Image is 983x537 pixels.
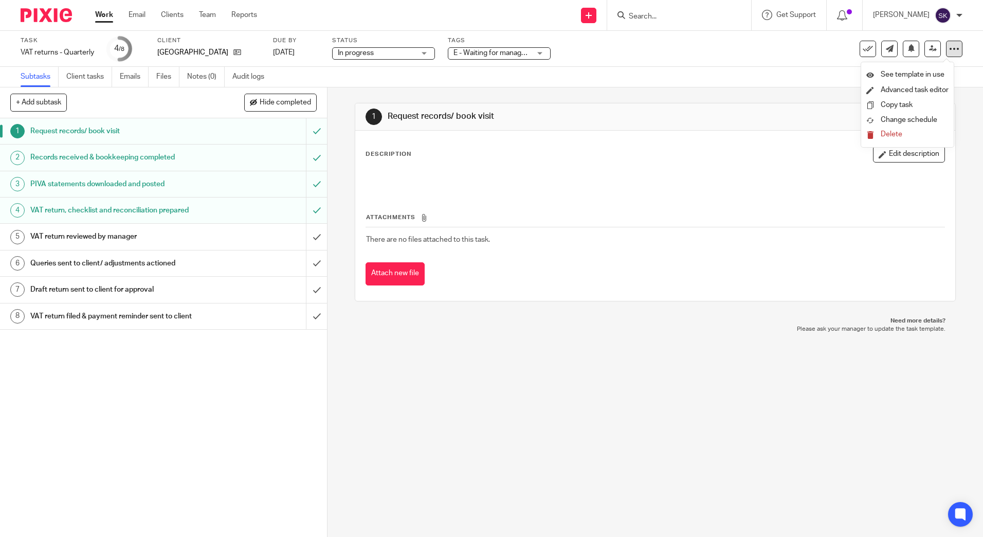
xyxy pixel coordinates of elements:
[10,124,25,138] div: 1
[120,67,149,87] a: Emails
[366,236,490,243] span: There are no files attached to this task.
[21,37,94,45] label: Task
[273,37,319,45] label: Due by
[21,47,94,58] div: VAT returns - Quarterly
[10,256,25,271] div: 6
[776,11,816,19] span: Get Support
[628,12,720,22] input: Search
[231,10,257,20] a: Reports
[260,99,311,107] span: Hide completed
[30,282,207,297] h1: Draft return sent to client for approval
[365,325,945,333] p: Please ask your manager to update the task template.
[10,230,25,244] div: 5
[366,109,382,125] div: 1
[10,177,25,191] div: 3
[10,203,25,218] div: 4
[881,101,913,109] a: Copy task
[161,10,184,20] a: Clients
[157,47,228,58] p: [GEOGRAPHIC_DATA]
[157,37,260,45] label: Client
[232,67,272,87] a: Audit logs
[30,309,207,324] h1: VAT return filed & payment reminder sent to client
[156,67,179,87] a: Files
[244,94,317,111] button: Hide completed
[129,10,145,20] a: Email
[199,10,216,20] a: Team
[873,10,930,20] p: [PERSON_NAME]
[881,116,937,123] span: Change schedule
[21,67,59,87] a: Subtasks
[95,10,113,20] a: Work
[10,151,25,165] div: 2
[388,111,677,122] h1: Request records/ book visit
[332,37,435,45] label: Status
[30,150,207,165] h1: Records received & bookkeeping completed
[114,43,124,55] div: 4
[187,67,225,87] a: Notes (0)
[21,8,72,22] img: Pixie
[10,282,25,297] div: 7
[338,49,374,57] span: In progress
[30,176,207,192] h1: PIVA statements downloaded and posted
[935,7,951,24] img: svg%3E
[30,123,207,139] h1: Request records/ book visit
[881,71,944,78] span: See template in use
[10,309,25,324] div: 8
[873,146,945,163] button: Edit description
[365,317,945,325] p: Need more details?
[453,49,580,57] span: E - Waiting for manager review/approval
[881,131,902,138] span: Delete
[866,67,949,83] a: See template in use
[119,46,124,52] small: /8
[273,49,295,56] span: [DATE]
[30,203,207,218] h1: VAT return, checklist and reconciliation prepared
[448,37,551,45] label: Tags
[30,229,207,244] h1: VAT return reviewed by manager
[881,86,949,94] a: Advanced task editor
[366,150,411,158] p: Description
[10,94,67,111] button: + Add subtask
[30,256,207,271] h1: Queries sent to client/ adjustments actioned
[866,131,949,139] button: Delete
[366,262,425,285] button: Attach new file
[366,214,415,220] span: Attachments
[66,67,112,87] a: Client tasks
